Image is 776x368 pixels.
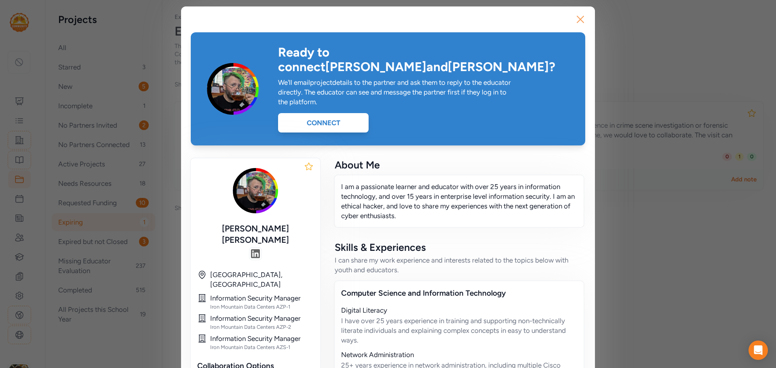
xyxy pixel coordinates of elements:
div: Iron Mountain Data Centers AZS-1 [210,344,314,351]
div: Digital Literacy [341,305,577,315]
div: Connect [278,113,369,132]
div: Information Security Manager [210,334,314,343]
div: We'll email project details to the partner and ask them to reply to the educator directly. The ed... [278,78,511,107]
div: Iron Mountain Data Centers AZP-2 [210,324,314,330]
img: MZl2oJoT36uDl1nLBvh3 [230,165,281,217]
div: Skills & Experiences [335,241,584,254]
div: Network Administration [341,350,577,360]
div: Information Security Manager [210,293,314,303]
img: MZl2oJoT36uDl1nLBvh3 [204,60,262,118]
div: About Me [335,158,584,171]
img: swAAABJdEVYdFRodW1iOjpVUkkAZmlsZTovLy4vdXBsb2Fkcy81Ni9NYjdsRk5LLzIzNjcvbGlua2VkaW5fbG9nb19pY29uXz... [251,249,260,258]
div: Information Security Manager [210,313,314,323]
div: I can share my work experience and interests related to the topics below with youth and educators. [335,255,584,275]
div: Ready to connect [PERSON_NAME] and [PERSON_NAME] ? [278,45,572,74]
div: I have over 25 years experience in training and supporting non-technically literate individuals a... [341,316,577,345]
div: Open Intercom Messenger [749,341,768,360]
div: Computer Science and Information Technology [341,288,577,299]
div: [GEOGRAPHIC_DATA], [GEOGRAPHIC_DATA] [210,270,314,289]
div: Iron Mountain Data Centers AZP-1 [210,304,314,310]
p: I am a passionate learner and educator with over 25 years in information technology, and over 15 ... [341,182,577,221]
div: [PERSON_NAME] [PERSON_NAME] [197,223,314,246]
